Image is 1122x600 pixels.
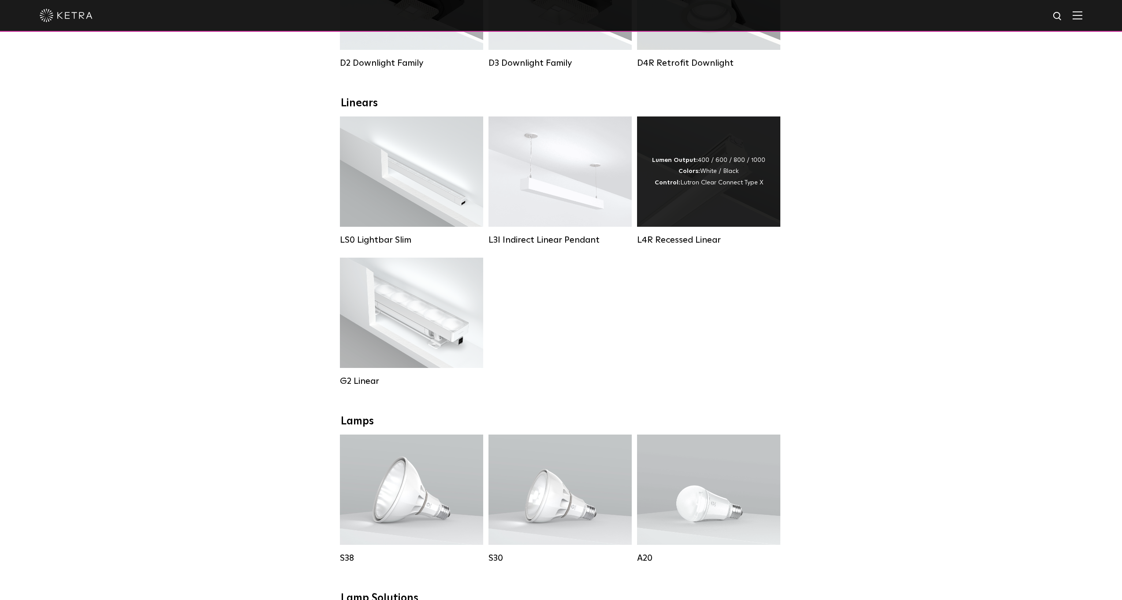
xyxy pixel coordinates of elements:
[637,235,780,245] div: L4R Recessed Linear
[652,157,698,163] strong: Lumen Output:
[488,235,632,245] div: L3I Indirect Linear Pendant
[637,553,780,563] div: A20
[488,553,632,563] div: S30
[488,116,632,244] a: L3I Indirect Linear Pendant Lumen Output:400 / 600 / 800 / 1000Housing Colors:White / BlackContro...
[340,553,483,563] div: S38
[340,258,483,386] a: G2 Linear Lumen Output:400 / 700 / 1000Colors:WhiteBeam Angles:Flood / [GEOGRAPHIC_DATA] / Narrow...
[1073,11,1082,19] img: Hamburger%20Nav.svg
[1052,11,1063,22] img: search icon
[340,376,483,386] div: G2 Linear
[340,435,483,562] a: S38 Lumen Output:1100Colors:White / BlackBase Type:E26 Edison Base / GU24Beam Angles:10° / 25° / ...
[652,155,765,188] div: 400 / 600 / 800 / 1000 White / Black Lutron Clear Connect Type X
[341,97,782,110] div: Linears
[637,58,780,68] div: D4R Retrofit Downlight
[40,9,93,22] img: ketra-logo-2019-white
[340,116,483,244] a: LS0 Lightbar Slim Lumen Output:200 / 350Colors:White / BlackControl:X96 Controller
[341,415,782,428] div: Lamps
[340,235,483,245] div: LS0 Lightbar Slim
[655,180,680,186] strong: Control:
[340,58,483,68] div: D2 Downlight Family
[637,116,780,244] a: L4R Recessed Linear Lumen Output:400 / 600 / 800 / 1000Colors:White / BlackControl:Lutron Clear C...
[678,168,700,174] strong: Colors:
[488,58,632,68] div: D3 Downlight Family
[637,435,780,562] a: A20 Lumen Output:600 / 800Colors:White / BlackBase Type:E26 Edison Base / GU24Beam Angles:Omni-Di...
[488,435,632,562] a: S30 Lumen Output:1100Colors:White / BlackBase Type:E26 Edison Base / GU24Beam Angles:15° / 25° / ...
